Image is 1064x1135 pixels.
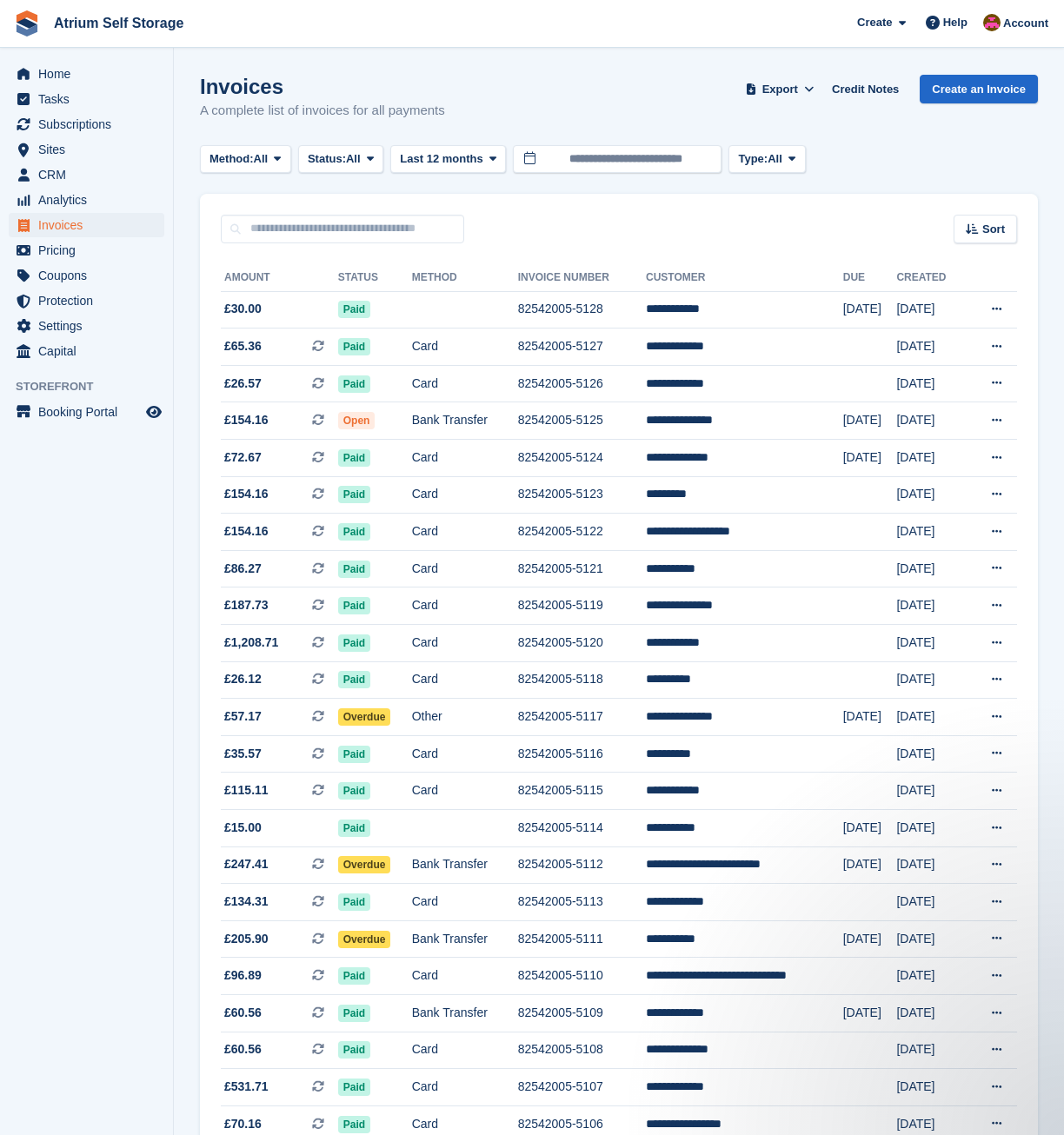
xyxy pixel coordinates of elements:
[38,238,143,262] span: Pricing
[224,522,269,541] span: £154.16
[224,596,269,614] span: £187.73
[412,329,518,366] td: Card
[224,448,262,467] span: £72.67
[38,62,143,86] span: Home
[200,75,445,98] h1: Invoices
[338,893,370,911] span: Paid
[412,735,518,773] td: Card
[896,514,966,551] td: [DATE]
[518,846,646,884] td: 82542005-5112
[412,661,518,699] td: Card
[412,1032,518,1069] td: Card
[224,1040,262,1059] span: £60.56
[518,550,646,587] td: 82542005-5121
[346,150,361,168] span: All
[38,339,143,363] span: Capital
[896,476,966,514] td: [DATE]
[338,375,370,393] span: Paid
[728,145,805,174] button: Type: All
[221,264,338,292] th: Amount
[843,264,897,292] th: Due
[843,402,897,440] td: [DATE]
[896,329,966,366] td: [DATE]
[518,587,646,625] td: 82542005-5119
[338,967,370,985] span: Paid
[9,87,164,111] a: menu
[224,670,262,688] span: £26.12
[920,75,1038,103] a: Create an Invoice
[518,291,646,329] td: 82542005-5128
[338,634,370,652] span: Paid
[896,661,966,699] td: [DATE]
[14,10,40,37] img: stora-icon-8386f47178a22dfd0bd8f6a31ec36ba5ce8667c1dd55bd0f319d3a0aa187defe.svg
[1003,15,1048,32] span: Account
[16,378,173,395] span: Storefront
[338,264,412,292] th: Status
[896,550,966,587] td: [DATE]
[338,338,370,355] span: Paid
[943,14,968,31] span: Help
[224,1004,262,1022] span: £60.56
[518,699,646,736] td: 82542005-5117
[518,440,646,477] td: 82542005-5124
[412,264,518,292] th: Method
[338,449,370,467] span: Paid
[338,746,370,763] span: Paid
[412,884,518,921] td: Card
[412,773,518,810] td: Card
[9,188,164,212] a: menu
[9,289,164,313] a: menu
[200,145,291,174] button: Method: All
[518,661,646,699] td: 82542005-5118
[825,75,906,103] a: Credit Notes
[518,884,646,921] td: 82542005-5113
[518,958,646,995] td: 82542005-5110
[518,514,646,551] td: 82542005-5122
[762,81,798,98] span: Export
[983,14,1001,31] img: Mark Rhodes
[518,476,646,514] td: 82542005-5123
[224,781,269,800] span: £115.11
[254,150,269,168] span: All
[896,773,966,810] td: [DATE]
[518,264,646,292] th: Invoice Number
[338,708,391,726] span: Overdue
[9,137,164,162] a: menu
[412,476,518,514] td: Card
[843,810,897,847] td: [DATE]
[896,264,966,292] th: Created
[896,846,966,884] td: [DATE]
[224,1115,262,1133] span: £70.16
[518,735,646,773] td: 82542005-5116
[412,846,518,884] td: Bank Transfer
[9,263,164,288] a: menu
[38,163,143,187] span: CRM
[224,745,262,763] span: £35.57
[224,966,262,985] span: £96.89
[338,1079,370,1096] span: Paid
[741,75,818,103] button: Export
[38,400,143,424] span: Booking Portal
[412,699,518,736] td: Other
[412,514,518,551] td: Card
[896,625,966,662] td: [DATE]
[768,150,782,168] span: All
[224,485,269,503] span: £154.16
[38,188,143,212] span: Analytics
[224,375,262,393] span: £26.57
[224,560,262,578] span: £86.27
[224,707,262,726] span: £57.17
[857,14,892,31] span: Create
[38,263,143,288] span: Coupons
[9,400,164,424] a: menu
[412,920,518,958] td: Bank Transfer
[200,101,445,121] p: A complete list of invoices for all payments
[224,337,262,355] span: £65.36
[843,440,897,477] td: [DATE]
[9,112,164,136] a: menu
[338,1116,370,1133] span: Paid
[338,856,391,873] span: Overdue
[224,300,262,318] span: £30.00
[47,9,190,37] a: Atrium Self Storage
[38,87,143,111] span: Tasks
